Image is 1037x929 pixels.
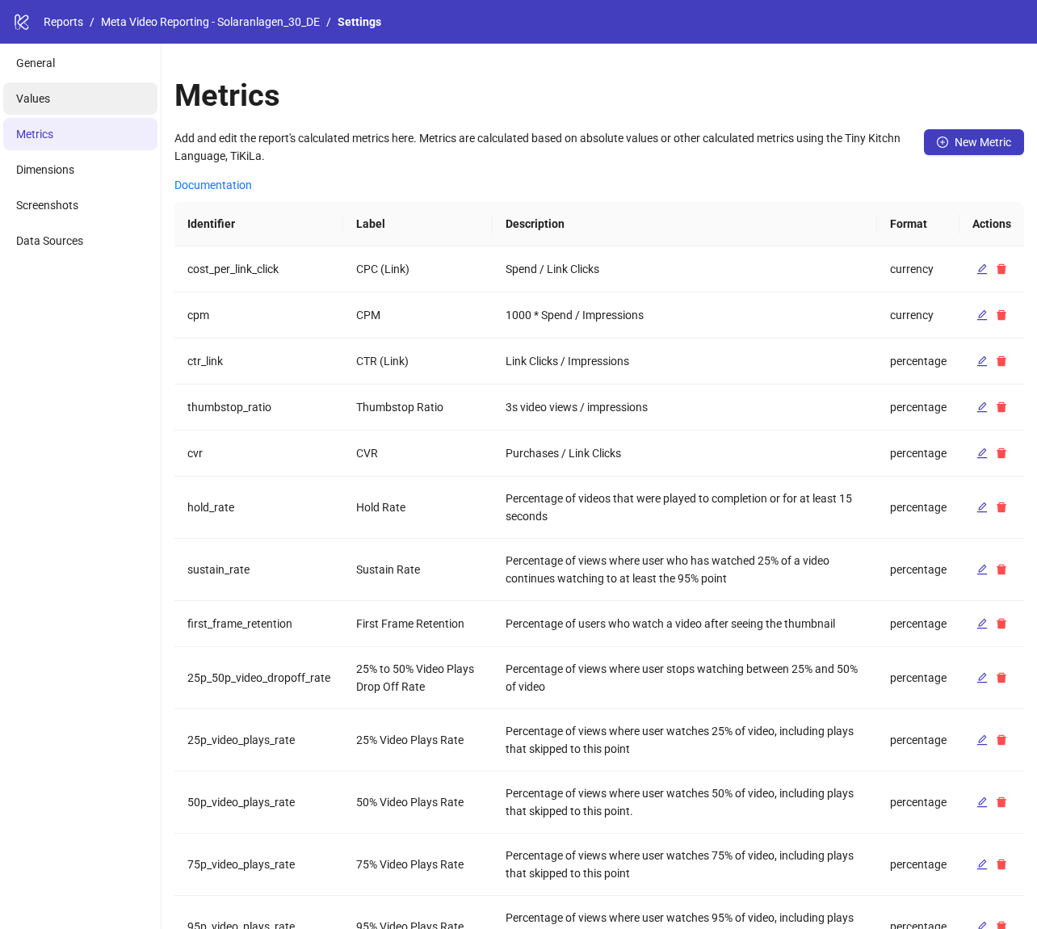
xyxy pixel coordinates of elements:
[996,564,1007,575] span: delete
[493,338,877,385] td: Link Clicks / Impressions
[493,601,877,647] td: Percentage of users who watch a video after seeing the thumbnail
[976,859,988,870] span: edit
[493,477,877,539] td: Percentage of videos that were played to completion or for at least 15 seconds
[343,709,493,771] td: 25% Video Plays Rate
[976,618,988,629] span: edit
[493,647,877,709] td: Percentage of views where user stops watching between 25% and 50% of video
[174,202,343,246] th: Identifier
[174,709,343,771] td: 25p_video_plays_rate
[877,202,959,246] th: Format
[976,448,988,459] span: edit
[174,539,343,601] td: sustain_rate
[877,601,959,647] td: percentage
[343,385,493,431] td: Thumbstop Ratio
[976,263,988,275] span: edit
[877,292,959,338] td: currency
[996,672,1007,683] span: delete
[976,672,988,683] span: edit
[976,502,988,513] span: edit
[174,647,343,709] td: 25p_50p_video_dropoff_rate
[174,385,343,431] td: thumbstop_ratio
[343,539,493,601] td: Sustain Rate
[877,246,959,292] td: currency
[40,13,86,31] a: Reports
[996,859,1007,870] span: delete
[976,309,988,321] span: edit
[877,477,959,539] td: percentage
[877,834,959,896] td: percentage
[343,834,493,896] td: 75% Video Plays Rate
[493,834,877,896] td: Percentage of views where user watches 75% of video, including plays that skipped to this point
[924,129,1024,155] button: New Metric
[493,431,877,477] td: Purchases / Link Clicks
[976,355,988,367] span: edit
[174,292,343,338] td: cpm
[976,401,988,413] span: edit
[174,431,343,477] td: cvr
[343,292,493,338] td: CPM
[976,797,988,808] span: edit
[996,401,1007,413] span: delete
[877,647,959,709] td: percentage
[90,13,94,31] li: /
[174,771,343,834] td: 50p_video_plays_rate
[343,202,493,246] th: Label
[996,448,1007,459] span: delete
[16,92,50,105] span: Values
[955,136,1011,149] span: New Metric
[343,431,493,477] td: CVR
[343,477,493,539] td: Hold Rate
[877,385,959,431] td: percentage
[174,338,343,385] td: ctr_link
[877,709,959,771] td: percentage
[877,431,959,477] td: percentage
[493,202,877,246] th: Description
[174,246,343,292] td: cost_per_link_click
[16,57,55,69] span: General
[343,338,493,385] td: CTR (Link)
[343,601,493,647] td: First Frame Retention
[98,13,323,31] a: Meta Video Reporting - Solaranlagen_30_DE
[493,709,877,771] td: Percentage of views where user watches 25% of video, including plays that skipped to this point
[996,618,1007,629] span: delete
[937,137,948,148] span: plus-circle
[493,292,877,338] td: 1000 * Spend / Impressions
[174,834,343,896] td: 75p_video_plays_rate
[326,13,331,31] li: /
[493,539,877,601] td: Percentage of views where user who has watched 25% of a video continues watching to at least the ...
[343,246,493,292] td: CPC (Link)
[877,539,959,601] td: percentage
[16,163,74,176] span: Dimensions
[16,234,83,247] span: Data Sources
[338,15,381,28] span: Settings
[877,338,959,385] td: percentage
[493,385,877,431] td: 3s video views / impressions
[174,77,1024,114] h1: Metrics
[174,129,924,165] div: Add and edit the report's calculated metrics here. Metrics are calculated based on absolute value...
[493,246,877,292] td: Spend / Link Clicks
[996,797,1007,808] span: delete
[343,647,493,709] td: 25% to 50% Video Plays Drop Off Rate
[174,601,343,647] td: first_frame_retention
[996,263,1007,275] span: delete
[174,179,252,191] a: Documentation
[976,734,988,746] span: edit
[996,355,1007,367] span: delete
[343,771,493,834] td: 50% Video Plays Rate
[174,477,343,539] td: hold_rate
[996,502,1007,513] span: delete
[996,734,1007,746] span: delete
[16,199,78,212] span: Screenshots
[959,202,1024,246] th: Actions
[16,128,53,141] span: Metrics
[493,771,877,834] td: Percentage of views where user watches 50% of video, including plays that skipped to this point.
[996,309,1007,321] span: delete
[877,771,959,834] td: percentage
[976,564,988,575] span: edit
